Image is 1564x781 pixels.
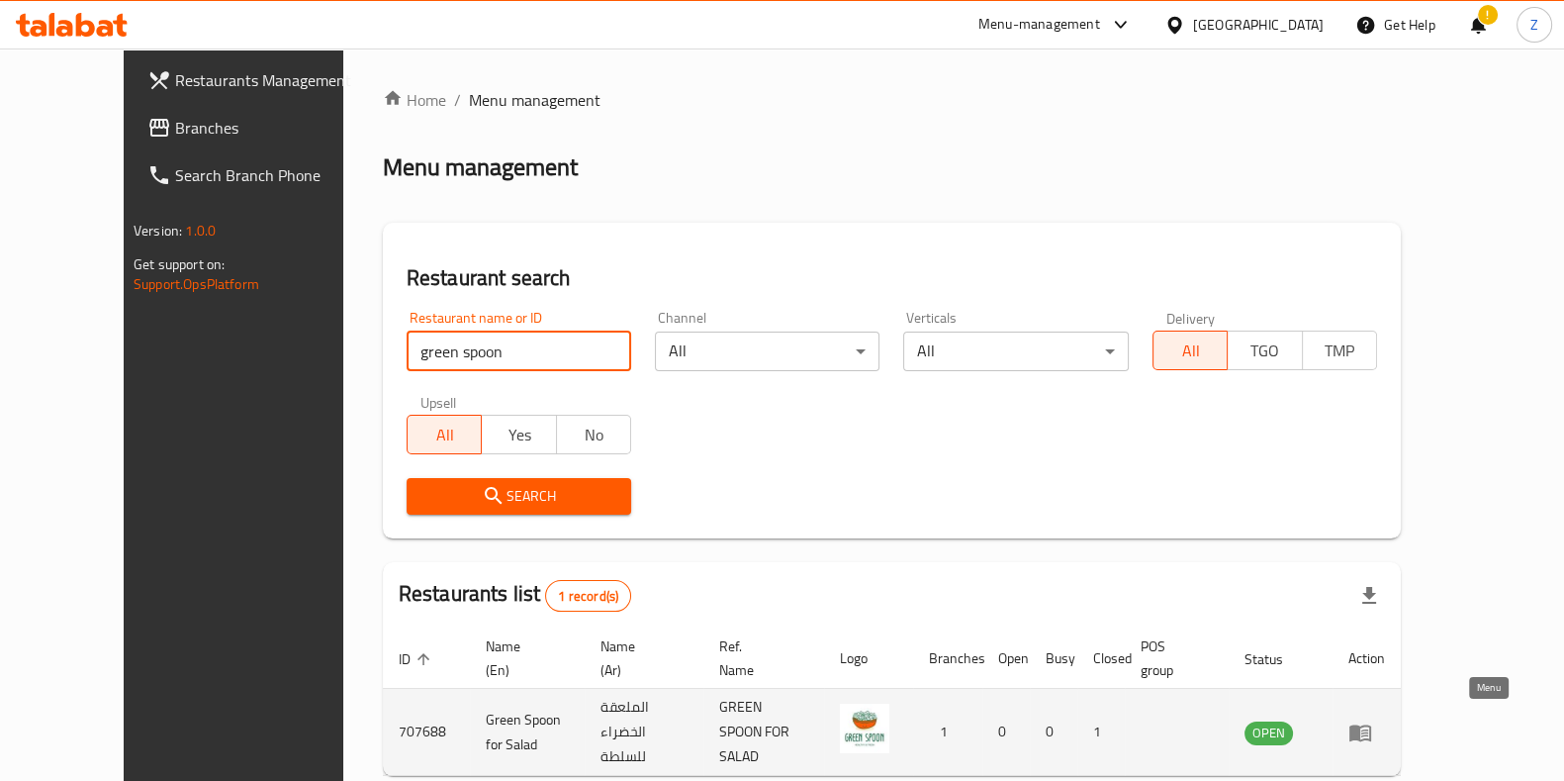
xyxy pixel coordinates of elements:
span: Search [422,484,615,509]
span: Z [1530,14,1538,36]
span: Name (En) [486,635,561,682]
button: TGO [1227,331,1302,370]
td: 707688 [383,689,470,776]
span: Name (Ar) [600,635,680,682]
td: 0 [982,689,1030,776]
div: OPEN [1244,722,1293,745]
td: 0 [1030,689,1077,776]
span: OPEN [1244,722,1293,744]
button: All [407,415,482,454]
img: Green Spoon for Salad [840,704,889,753]
th: Logo [824,629,913,689]
span: All [415,421,474,449]
a: Home [383,88,446,112]
a: Branches [132,104,385,151]
button: All [1152,331,1228,370]
td: GREEN SPOON FOR SALAD [703,689,824,776]
th: Closed [1077,629,1125,689]
span: POS group [1141,635,1205,682]
span: Ref. Name [719,635,800,682]
a: Support.OpsPlatform [134,271,259,297]
h2: Restaurants list [399,579,631,612]
span: Status [1244,647,1309,671]
span: Restaurants Management [175,68,369,92]
span: Get support on: [134,251,225,277]
span: ID [399,647,436,671]
button: Search [407,478,631,515]
span: Yes [490,421,548,449]
th: Busy [1030,629,1077,689]
label: Delivery [1166,311,1216,325]
h2: Menu management [383,151,578,183]
table: enhanced table [383,629,1401,776]
h2: Restaurant search [407,263,1377,293]
span: 1 record(s) [546,587,630,606]
span: Version: [134,218,182,244]
button: TMP [1302,331,1377,370]
div: [GEOGRAPHIC_DATA] [1193,14,1324,36]
td: الملعقة الخضراء للسلطة [585,689,703,776]
a: Restaurants Management [132,56,385,104]
span: No [565,421,623,449]
li: / [454,88,461,112]
button: No [556,415,631,454]
span: TMP [1311,337,1369,365]
label: Upsell [420,395,457,409]
input: Search for restaurant name or ID.. [407,332,631,371]
div: Menu-management [978,13,1100,37]
td: 1 [913,689,982,776]
button: Yes [481,415,556,454]
span: 1.0.0 [185,218,216,244]
nav: breadcrumb [383,88,1401,112]
th: Action [1333,629,1401,689]
div: All [903,332,1128,371]
a: Search Branch Phone [132,151,385,199]
th: Branches [913,629,982,689]
td: Green Spoon for Salad [470,689,585,776]
td: 1 [1077,689,1125,776]
th: Open [982,629,1030,689]
div: All [655,332,879,371]
span: Branches [175,116,369,140]
div: Total records count [545,580,631,612]
span: Search Branch Phone [175,163,369,187]
div: Export file [1345,572,1393,620]
span: TGO [1236,337,1294,365]
span: Menu management [469,88,600,112]
span: All [1161,337,1220,365]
